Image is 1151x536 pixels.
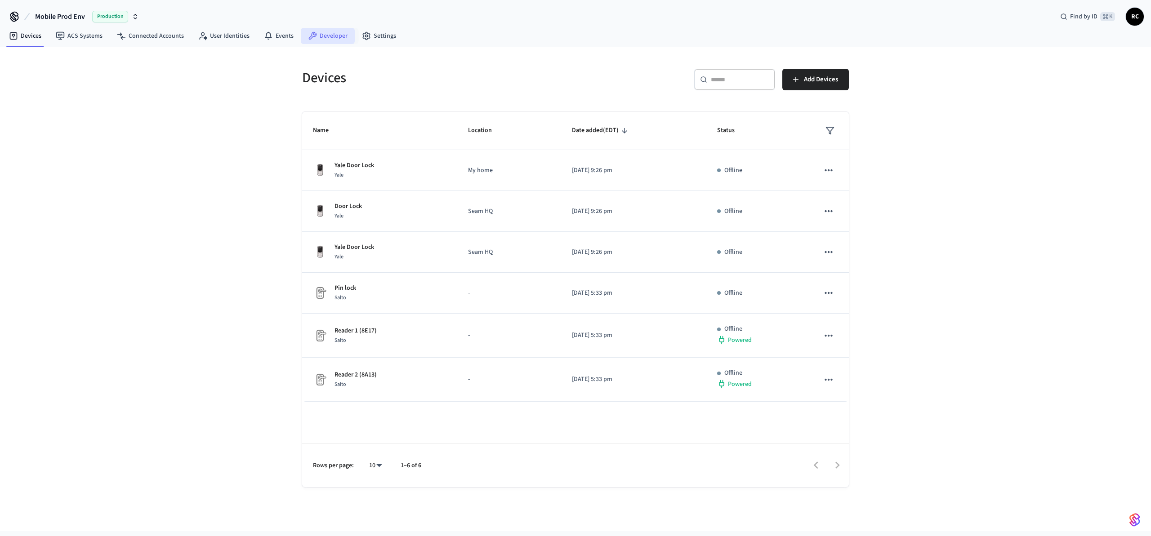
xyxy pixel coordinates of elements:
[335,171,344,179] span: Yale
[335,294,346,301] span: Salto
[724,207,742,216] p: Offline
[724,288,742,298] p: Offline
[335,337,346,344] span: Salto
[724,324,742,334] p: Offline
[335,326,377,336] p: Reader 1 (8E17)
[468,166,550,175] p: My home
[302,112,849,402] table: sticky table
[335,253,344,261] span: Yale
[782,69,849,90] button: Add Devices
[313,328,327,343] img: Placeholder Lock Image
[335,381,346,388] span: Salto
[313,461,354,470] p: Rows per page:
[35,11,85,22] span: Mobile Prod Env
[313,286,327,300] img: Placeholder Lock Image
[468,331,550,340] p: -
[724,248,742,257] p: Offline
[572,288,696,298] p: [DATE] 5:33 pm
[572,375,696,384] p: [DATE] 5:33 pm
[355,28,403,44] a: Settings
[313,245,327,259] img: Yale Assure Touchscreen Wifi Smart Lock, Satin Nickel, Front
[302,69,570,87] h5: Devices
[335,243,374,252] p: Yale Door Lock
[313,163,327,177] img: Yale Assure Touchscreen Wifi Smart Lock, Satin Nickel, Front
[335,212,344,220] span: Yale
[191,28,257,44] a: User Identities
[572,248,696,257] p: [DATE] 9:26 pm
[401,461,421,470] p: 1–6 of 6
[468,124,504,137] span: Location
[468,248,550,257] p: Seam HQ
[335,202,362,211] p: Door Lock
[335,161,374,170] p: Yale Door Lock
[728,380,752,389] span: Powered
[313,124,340,137] span: Name
[468,288,550,298] p: -
[1100,12,1115,21] span: ⌘ K
[724,368,742,378] p: Offline
[1070,12,1097,21] span: Find by ID
[728,336,752,345] span: Powered
[572,207,696,216] p: [DATE] 9:26 pm
[1126,8,1144,26] button: RC
[572,166,696,175] p: [DATE] 9:26 pm
[313,372,327,387] img: Placeholder Lock Image
[1129,513,1140,527] img: SeamLogoGradient.69752ec5.svg
[335,370,377,380] p: Reader 2 (8A13)
[804,74,838,85] span: Add Devices
[335,284,356,293] p: Pin lock
[2,28,49,44] a: Devices
[717,124,746,137] span: Status
[49,28,110,44] a: ACS Systems
[572,124,630,137] span: Date added(EDT)
[1053,9,1122,25] div: Find by ID⌘ K
[724,166,742,175] p: Offline
[301,28,355,44] a: Developer
[92,11,128,22] span: Production
[365,459,386,472] div: 10
[468,207,550,216] p: Seam HQ
[257,28,301,44] a: Events
[1127,9,1143,25] span: RC
[572,331,696,340] p: [DATE] 5:33 pm
[468,375,550,384] p: -
[313,204,327,218] img: Yale Assure Touchscreen Wifi Smart Lock, Satin Nickel, Front
[110,28,191,44] a: Connected Accounts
